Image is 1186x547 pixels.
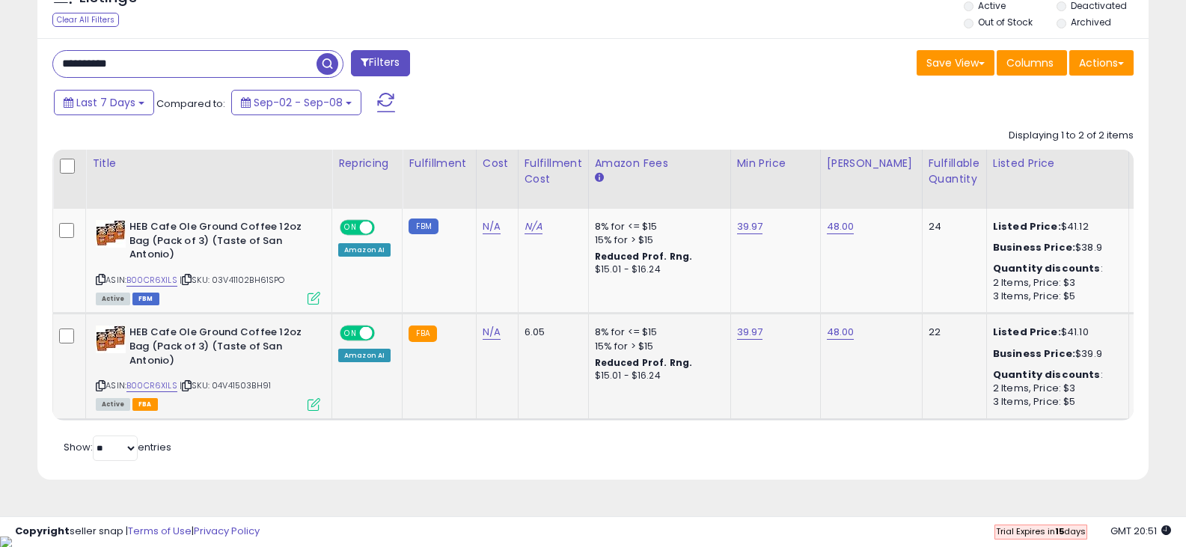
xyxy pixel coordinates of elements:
div: Clear All Filters [52,13,119,27]
div: Listed Price [993,156,1122,171]
div: Title [92,156,325,171]
div: $39.9 [993,347,1117,361]
label: Out of Stock [978,16,1033,28]
span: ON [341,327,360,340]
b: Reduced Prof. Rng. [595,250,693,263]
div: $41.10 [993,326,1117,339]
span: Last 7 Days [76,95,135,110]
img: 51YJB8KjmyL._SL40_.jpg [96,326,126,353]
b: Reduced Prof. Rng. [595,356,693,369]
div: 15% for > $15 [595,233,719,247]
span: | SKU: 04V41503BH91 [180,379,271,391]
div: Repricing [338,156,396,171]
b: 15 [1055,525,1064,537]
b: Business Price: [993,346,1075,361]
a: B00CR6XILS [126,274,177,287]
b: Quantity discounts [993,261,1101,275]
a: N/A [525,219,542,234]
a: N/A [483,219,501,234]
div: Cost [483,156,512,171]
span: Compared to: [156,97,225,111]
b: Quantity discounts [993,367,1101,382]
span: ON [341,221,360,234]
div: 2 Items, Price: $3 [993,276,1117,290]
button: Save View [917,50,994,76]
span: FBM [132,293,159,305]
div: 15% for > $15 [595,340,719,353]
div: 22 [929,326,975,339]
a: 48.00 [827,219,855,234]
b: Business Price: [993,240,1075,254]
small: FBA [409,326,436,342]
b: Listed Price: [993,325,1061,339]
b: HEB Cafe Ole Ground Coffee 12oz Bag (Pack of 3) (Taste of San Antonio) [129,220,311,266]
span: All listings currently available for purchase on Amazon [96,398,130,411]
button: Last 7 Days [54,90,154,115]
span: FBA [132,398,158,411]
span: Show: entries [64,440,171,454]
button: Sep-02 - Sep-08 [231,90,361,115]
button: Actions [1069,50,1134,76]
div: $38.9 [993,241,1117,254]
span: Trial Expires in days [996,525,1086,537]
div: Amazon AI [338,349,391,362]
span: OFF [373,221,397,234]
a: N/A [483,325,501,340]
button: Columns [997,50,1067,76]
span: 2025-09-16 20:51 GMT [1110,524,1171,538]
div: $41.12 [993,220,1117,233]
b: Listed Price: [993,219,1061,233]
div: Min Price [737,156,814,171]
b: HEB Cafe Ole Ground Coffee 12oz Bag (Pack of 3) (Taste of San Antonio) [129,326,311,371]
div: 3 Items, Price: $5 [993,290,1117,303]
div: Amazon Fees [595,156,724,171]
span: Sep-02 - Sep-08 [254,95,343,110]
span: All listings currently available for purchase on Amazon [96,293,130,305]
div: Amazon AI [338,243,391,257]
small: Amazon Fees. [595,171,604,185]
div: $15.01 - $16.24 [595,263,719,276]
div: : [993,262,1117,275]
span: Columns [1006,55,1054,70]
div: 8% for <= $15 [595,326,719,339]
div: Displaying 1 to 2 of 2 items [1009,129,1134,143]
div: : [993,368,1117,382]
span: | SKU: 03V41102BH61SPO [180,274,285,286]
div: 3 Items, Price: $5 [993,395,1117,409]
img: 51YJB8KjmyL._SL40_.jpg [96,220,126,248]
a: Privacy Policy [194,524,260,538]
small: FBM [409,219,438,234]
div: Fulfillment Cost [525,156,582,187]
div: 8% for <= $15 [595,220,719,233]
a: Terms of Use [128,524,192,538]
div: $15.01 - $16.24 [595,370,719,382]
a: 39.97 [737,325,763,340]
div: 6.05 [525,326,577,339]
div: 2 Items, Price: $3 [993,382,1117,395]
div: Fulfillable Quantity [929,156,980,187]
strong: Copyright [15,524,70,538]
div: Fulfillment [409,156,469,171]
label: Archived [1071,16,1111,28]
div: 24 [929,220,975,233]
div: ASIN: [96,326,320,409]
a: 48.00 [827,325,855,340]
a: 39.97 [737,219,763,234]
button: Filters [351,50,409,76]
span: OFF [373,327,397,340]
a: B00CR6XILS [126,379,177,392]
div: [PERSON_NAME] [827,156,916,171]
div: seller snap | | [15,525,260,539]
div: ASIN: [96,220,320,303]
